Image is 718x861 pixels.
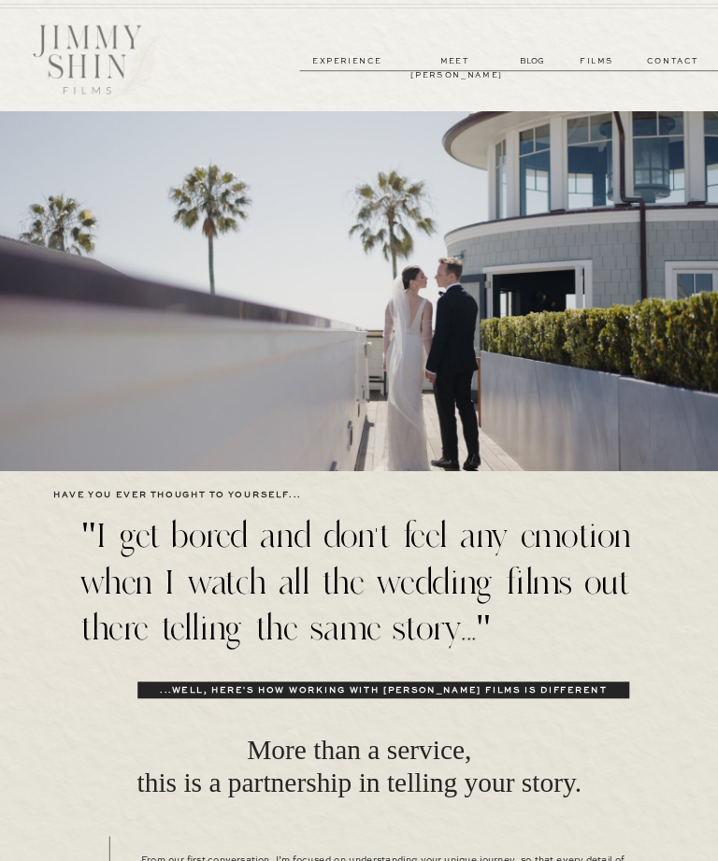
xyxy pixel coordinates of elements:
[80,512,638,651] h1: "I get bored and don't feel any emotion when I watch all the wedding films out there telling the ...
[303,54,392,68] a: experience
[567,54,626,68] a: films
[160,686,607,695] b: ...well, here's how working with [PERSON_NAME] films is different
[630,54,716,68] a: contact
[112,733,607,830] h1: More than a service, this is a partnership in telling your story.
[520,55,547,67] a: BLOG
[410,54,499,68] a: meet [PERSON_NAME]
[53,491,301,499] b: have you ever thought to yourself...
